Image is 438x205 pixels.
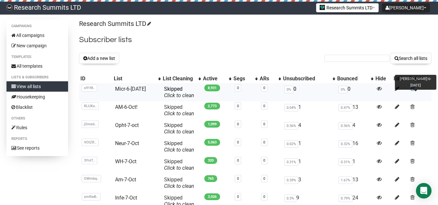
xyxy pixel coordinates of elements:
a: All templates [6,61,68,71]
td: 16 [336,138,374,156]
span: 320 [204,157,217,164]
a: Click to clean [164,165,194,171]
td: 4 [282,120,336,138]
button: Research Summits LTD [316,3,379,12]
a: Click to clean [164,110,194,117]
a: 0 [263,86,265,90]
a: 0 [237,140,239,144]
a: AM-6-Oct! [115,104,137,110]
span: RLUXo.. [82,102,99,110]
a: Neur-7-Oct [115,140,139,146]
a: 0 [263,195,265,199]
li: Reports [6,135,68,143]
a: 0 [237,86,239,90]
td: 1 [336,156,374,174]
a: Micr-6-[DATE] [115,86,146,92]
div: Hide [375,75,391,82]
span: Skipped [164,140,194,153]
a: 0 [237,122,239,126]
a: See reports [6,143,68,153]
a: View all lists [6,81,68,92]
div: [PERSON_NAME]-6-[DATE] [395,75,436,90]
button: [PERSON_NAME] [382,3,430,12]
a: Am-7-Oct [115,177,136,183]
li: Templates [6,53,68,61]
span: 0.47% [338,104,352,111]
a: All campaigns [6,30,68,40]
th: List Cleaning: No sort applied, activate to apply an ascending sort [161,74,202,83]
td: 13 [336,101,374,120]
a: Click to clean [164,92,194,98]
button: Add a new list [79,53,119,64]
span: Skipped [164,104,194,117]
span: Skipped [164,122,194,135]
td: 0 [282,83,336,101]
span: 3,026 [204,193,220,200]
li: Campaigns [6,22,68,30]
a: WH-7-Oct [115,158,136,165]
a: Click to clean [164,147,194,153]
div: ARs [260,75,275,82]
span: 2,773 [204,103,220,109]
div: ID [80,75,111,82]
div: List Cleaning [163,75,195,82]
li: Lists & subscribers [6,74,68,81]
span: Skipped [164,177,194,189]
th: Unsubscribed: No sort applied, activate to apply an ascending sort [282,74,336,83]
span: VOlZR.. [82,139,99,146]
span: s91f8.. [82,84,97,92]
th: ARs: No sort applied, activate to apply an ascending sort [258,74,282,83]
th: ID: No sort applied, sorting is disabled [79,74,112,83]
li: Others [6,115,68,122]
img: 2.jpg [320,5,325,10]
th: Edit: No sort applied, sorting is disabled [392,74,408,83]
button: Search all lists [390,53,432,64]
span: Skipped [164,86,194,98]
span: 765 [204,175,217,182]
a: Blacklist [6,102,68,112]
span: 1.67% [338,177,352,184]
a: 0 [263,158,265,163]
a: 0 [263,122,265,126]
span: smRwB.. [82,193,101,200]
a: New campaign [6,40,68,51]
h2: Subscriber lists [79,34,432,46]
span: 0.31% [284,158,298,166]
a: 0 [237,195,239,199]
span: OWmbq.. [82,175,101,182]
th: Hide: No sort applied, sorting is disabled [374,74,392,83]
a: 0 [237,158,239,163]
a: 0 [263,104,265,108]
a: 0 [237,104,239,108]
div: List [114,75,155,82]
span: 0.36% [284,122,298,130]
a: Click to clean [164,129,194,135]
span: 0% [284,86,293,93]
a: Housekeeping [6,92,68,102]
th: Active: No sort applied, activate to apply an ascending sort [202,74,232,83]
span: 0.39% [284,177,298,184]
span: 0.79% [338,195,352,202]
a: 0 [237,177,239,181]
span: jOme6.. [82,120,99,128]
td: 13 [336,174,374,192]
a: Infe-7-Oct [115,195,137,201]
td: 1 [282,101,336,120]
img: bccbfd5974049ef095ce3c15df0eef5a [6,5,12,10]
a: Click to clean [164,183,194,189]
span: 0.04% [284,104,298,111]
span: 8,931 [204,85,220,91]
a: Opht-7-oct [115,122,139,128]
span: 3YnIT.. [82,157,97,164]
div: Open Intercom Messenger [416,183,432,199]
td: 1 [282,138,336,156]
span: Skipped [164,158,194,171]
div: Unsubscribed [283,75,329,82]
span: 0.31% [338,158,352,166]
span: 1,099 [204,121,220,128]
span: 0.32% [338,140,352,148]
td: 0 [336,83,374,101]
td: 4 [336,120,374,138]
a: Rules [6,122,68,133]
div: Active [203,75,226,82]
